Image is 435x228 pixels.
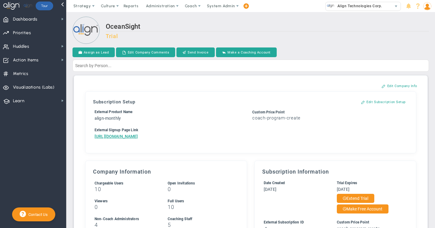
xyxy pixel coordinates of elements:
[146,4,175,8] span: Administration
[337,220,399,225] div: Custom Price Point
[95,127,249,133] div: External Signup Page Link
[264,187,276,192] span: [DATE]
[337,194,374,203] button: Extend Trial
[216,47,277,57] button: Make a Coaching Account
[13,40,29,53] span: Huddles
[262,168,408,175] h3: Subscription Information
[355,97,412,107] button: Edit Subscription Setup
[375,81,423,91] button: Edit Company Info
[168,222,230,228] h3: 5
[252,110,285,114] span: Custom Price Point
[168,181,195,185] span: Open Invitations
[106,23,429,31] h2: OceanSight
[264,220,326,225] div: External Subscription ID
[252,115,407,121] h3: coach-program-create
[13,27,31,39] span: Priorities
[168,217,192,221] span: Coaching Staff
[95,181,124,185] label: Includes Users + Open Invitations, excludes Coaching Staff
[13,54,39,67] span: Action Items
[185,4,197,8] span: Coach
[93,168,239,175] h3: Company Information
[13,81,55,94] span: Visualizations (Labs)
[13,67,28,80] span: Metrics
[13,95,24,107] span: Learn
[72,17,100,44] img: Loading...
[95,222,156,228] h3: 4
[337,187,350,192] span: [DATE]
[93,99,408,105] h3: Subscription Setup
[95,116,121,121] span: align-monthly
[334,2,382,10] span: Align Technologies Corp.
[95,109,249,115] div: External Product Name
[95,199,108,203] span: Viewers
[264,180,326,186] div: Date Created
[168,204,230,210] h3: 10
[72,60,429,72] input: Search by Person...
[337,204,388,213] button: Make Free Account
[207,4,235,8] span: System Admin
[72,47,115,57] button: Assign as Lead
[95,217,139,221] span: Non-Coach Administrators
[168,186,230,192] h3: 0
[116,47,175,57] button: Edit Company Comments
[95,204,156,210] h3: 0
[13,13,37,26] span: Dashboards
[73,4,91,8] span: Strategy
[168,199,184,203] span: Full Users
[26,212,48,217] span: Contact Us
[95,186,156,192] h3: 10
[423,2,431,10] img: 50249.Person.photo
[337,180,399,186] div: Trial Expires
[95,181,124,185] span: Chargeable Users
[327,2,334,10] img: 10991.Company.photo
[392,2,401,11] span: select
[176,47,214,57] button: Send Invoice
[106,33,429,39] h3: Trial
[101,4,115,8] span: Culture
[95,134,138,139] a: [URL][DOMAIN_NAME]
